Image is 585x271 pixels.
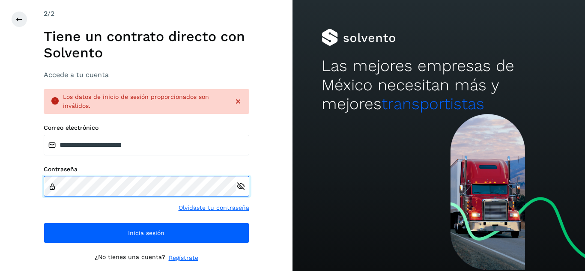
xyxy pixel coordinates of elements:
span: transportistas [382,95,484,113]
h3: Accede a tu cuenta [44,71,249,79]
span: Inicia sesión [128,230,164,236]
h1: Tiene un contrato directo con Solvento [44,28,249,61]
div: Los datos de inicio de sesión proporcionados son inválidos. [63,92,227,110]
button: Inicia sesión [44,223,249,243]
a: Regístrate [169,253,198,262]
div: /2 [44,9,249,19]
label: Contraseña [44,166,249,173]
label: Correo electrónico [44,124,249,131]
span: 2 [44,9,48,18]
h2: Las mejores empresas de México necesitan más y mejores [322,57,555,113]
a: Olvidaste tu contraseña [179,203,249,212]
p: ¿No tienes una cuenta? [95,253,165,262]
